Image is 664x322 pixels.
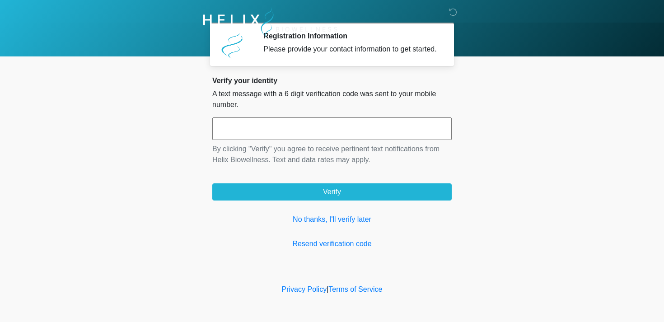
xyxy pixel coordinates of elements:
a: | [327,285,328,293]
a: Terms of Service [328,285,382,293]
p: A text message with a 6 digit verification code was sent to your mobile number. [212,89,452,110]
a: Resend verification code [212,238,452,249]
h2: Verify your identity [212,76,452,85]
div: Please provide your contact information to get started. [263,44,438,55]
button: Verify [212,183,452,201]
a: Privacy Policy [282,285,327,293]
img: Helix Biowellness Logo [203,7,337,39]
p: By clicking "Verify" you agree to receive pertinent text notifications from Helix Biowellness. Te... [212,144,452,165]
a: No thanks, I'll verify later [212,214,452,225]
